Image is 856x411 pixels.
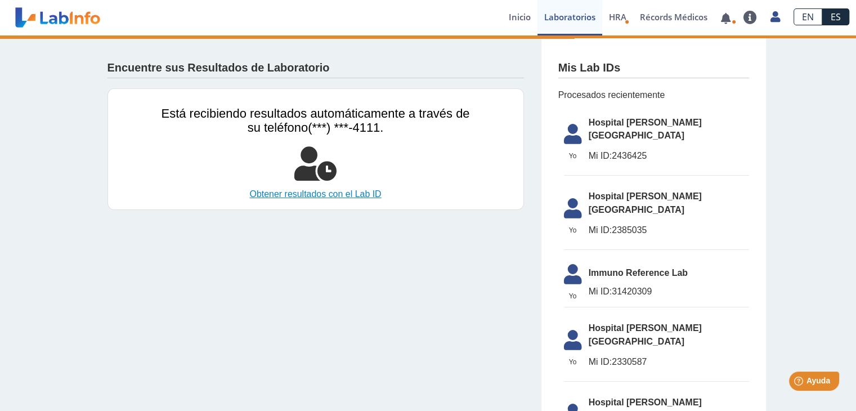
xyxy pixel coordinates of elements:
[557,357,589,367] span: Yo
[589,287,612,296] span: Mi ID:
[609,11,626,23] span: HRA
[589,285,749,298] span: 31420309
[162,187,470,201] a: Obtener resultados con el Lab ID
[794,8,822,25] a: EN
[557,225,589,235] span: Yo
[589,321,749,349] span: Hospital [PERSON_NAME][GEOGRAPHIC_DATA]
[558,61,621,75] h4: Mis Lab IDs
[162,106,470,135] span: Está recibiendo resultados automáticamente a través de su teléfono
[589,224,749,237] span: 2385035
[557,291,589,301] span: Yo
[822,8,849,25] a: ES
[589,357,612,367] span: Mi ID:
[589,116,749,143] span: Hospital [PERSON_NAME][GEOGRAPHIC_DATA]
[589,225,612,235] span: Mi ID:
[558,88,749,102] span: Procesados recientemente
[107,61,330,75] h4: Encuentre sus Resultados de Laboratorio
[589,149,749,163] span: 2436425
[589,190,749,217] span: Hospital [PERSON_NAME][GEOGRAPHIC_DATA]
[557,151,589,161] span: Yo
[589,266,749,280] span: Immuno Reference Lab
[589,151,612,160] span: Mi ID:
[589,355,749,369] span: 2330587
[756,367,844,399] iframe: Help widget launcher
